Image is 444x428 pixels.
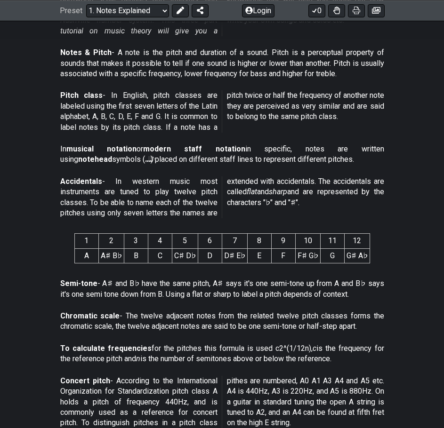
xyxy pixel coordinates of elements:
td: A [74,248,98,263]
strong: Concert pitch [60,376,110,385]
td: F [271,248,295,263]
td: C [148,248,172,263]
button: Login [242,4,274,17]
th: 12 [344,234,370,248]
th: 4 [148,234,172,248]
button: Edit Preset [172,4,189,17]
td: C♯ D♭ [172,248,198,263]
em: flat [247,187,257,196]
th: 9 [271,234,295,248]
strong: notehead [78,155,112,164]
em: sharp [269,187,287,196]
select: Preset [86,4,169,17]
td: D [198,248,222,263]
strong: Accidentals [60,177,102,186]
strong: modern staff notation [143,144,245,153]
button: 0 [308,4,325,17]
td: G [320,248,344,263]
strong: Chromatic scale [60,311,120,320]
th: 8 [247,234,271,248]
button: Toggle Dexterity for all fretkits [328,4,345,17]
strong: To calculate frequencies [60,344,152,353]
p: - The twelve adjacent notes from the related twelve pitch classes forms the chromatic scale, the ... [60,311,384,332]
th: 2 [98,234,124,248]
td: A♯ B♭ [98,248,124,263]
th: 1 [74,234,98,248]
td: D♯ E♭ [222,248,247,263]
p: - In English, pitch classes are labeled using the first seven letters of the Latin alphabet, A, B... [60,90,384,133]
p: for the pitches this formula is used c2^(1/12n), is the frequency for the reference pitch and is ... [60,343,384,365]
strong: Pitch class [60,91,103,100]
th: 3 [124,234,148,248]
p: - In western music most instruments are tuned to play twelve pitch classes. To be able to name ea... [60,176,384,219]
span: Preset [60,6,82,15]
p: - A note is the pitch and duration of a sound. Pitch is a perceptual property of sounds that make... [60,48,384,79]
td: E [247,248,271,263]
td: F♯ G♭ [295,248,320,263]
th: 5 [172,234,198,248]
button: Share Preset [192,4,209,17]
th: 6 [198,234,222,248]
p: In or in specific, notes are written using symbols (𝅝 𝅗𝅥 𝅘𝅥 𝅘𝅥𝅮) placed on different staff lines to r... [60,144,384,165]
strong: musical notation [66,144,137,153]
td: G♯ A♭ [344,248,370,263]
strong: Semi-tone [60,279,97,288]
td: B [124,248,148,263]
th: 7 [222,234,247,248]
em: c [313,344,316,353]
th: 11 [320,234,344,248]
strong: Notes & Pitch [60,48,112,57]
em: n [136,354,140,363]
p: - A♯ and B♭ have the same pitch, A♯ says it's one semi-tone up from A and B♭ says it's one semi t... [60,278,384,300]
button: Print [348,4,365,17]
button: Create image [368,4,385,17]
th: 10 [295,234,320,248]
